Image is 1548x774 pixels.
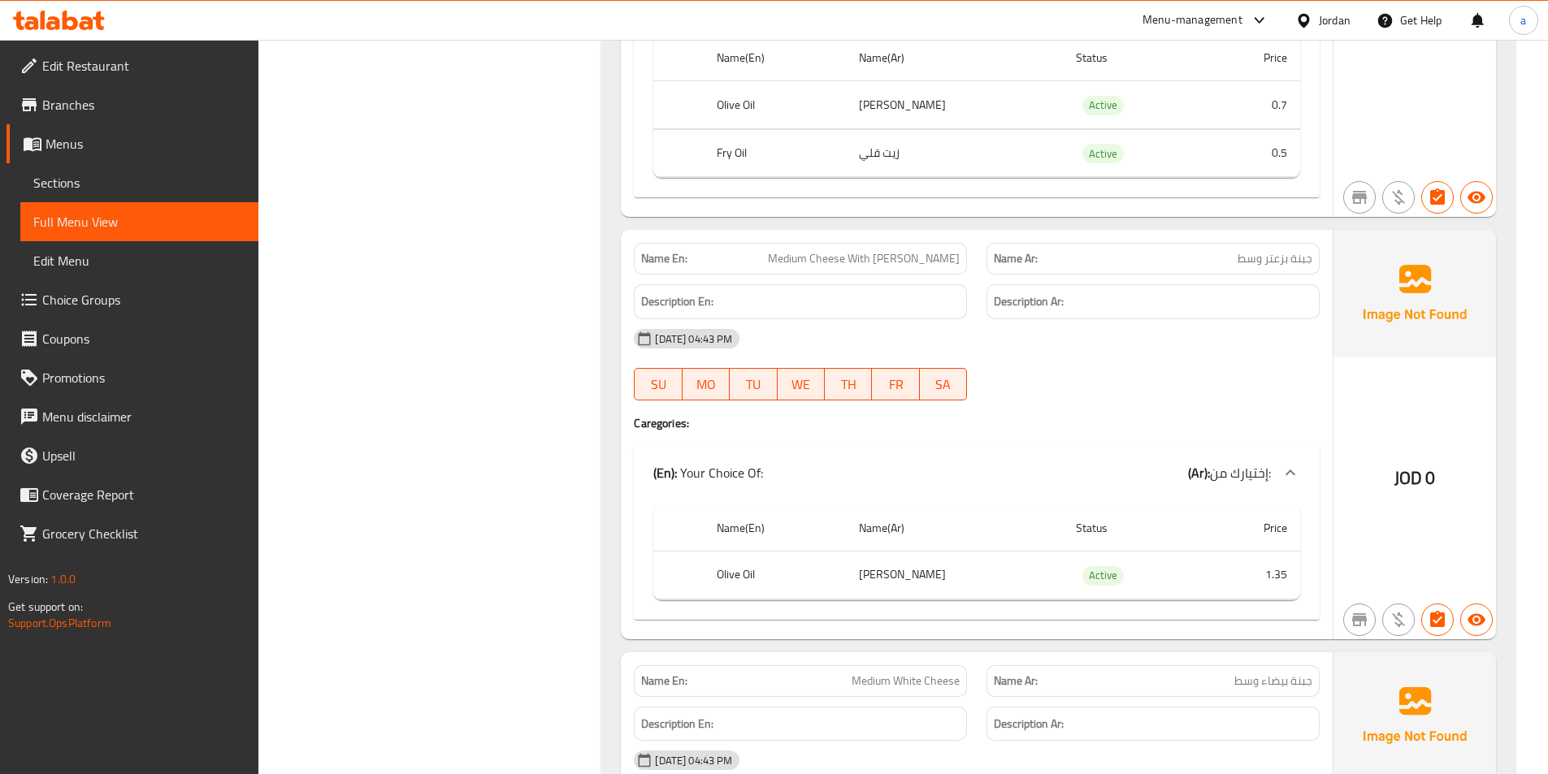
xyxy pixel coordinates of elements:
span: Sections [33,173,245,192]
button: Available [1460,603,1493,636]
span: [DATE] 04:43 PM [648,753,739,768]
h4: Caregories: [634,415,1320,431]
a: Sections [20,163,258,202]
span: Active [1082,566,1124,585]
button: TH [825,368,872,400]
button: SU [634,368,682,400]
span: Medium White Cheese [852,672,960,690]
th: Name(En) [704,505,846,551]
span: Coupons [42,329,245,348]
table: choices table [653,35,1300,178]
a: Choice Groups [7,280,258,319]
strong: Description Ar: [994,714,1064,734]
b: (Ar): [1188,461,1210,485]
span: Menu disclaimer [42,407,245,426]
span: Branches [42,95,245,115]
span: SA [926,373,960,396]
td: [PERSON_NAME] [846,551,1063,599]
span: Version: [8,569,48,590]
span: Grocery Checklist [42,524,245,543]
button: Not branch specific item [1343,181,1376,214]
button: Purchased item [1382,603,1415,636]
span: JOD [1394,462,1422,494]
strong: Name Ar: [994,250,1038,267]
span: Promotions [42,368,245,387]
td: 0.7 [1205,81,1300,129]
button: Available [1460,181,1493,214]
a: Coupons [7,319,258,358]
span: TU [736,373,770,396]
button: MO [683,368,730,400]
span: WE [784,373,818,396]
button: TU [730,368,777,400]
span: Medium Cheese With [PERSON_NAME] [768,250,960,267]
span: TH [831,373,865,396]
td: 0.5 [1205,129,1300,177]
a: Edit Menu [20,241,258,280]
button: Not branch specific item [1343,603,1376,636]
button: FR [872,368,919,400]
a: Menus [7,124,258,163]
td: [PERSON_NAME] [846,81,1063,129]
span: [DATE] 04:43 PM [648,331,739,347]
td: 1.35 [1205,551,1300,599]
span: MO [689,373,723,396]
a: Support.OpsPlatform [8,612,111,633]
button: SA [920,368,967,400]
span: Full Menu View [33,212,245,231]
strong: Name En: [641,250,687,267]
span: جبنة بزعتر وسط [1238,250,1312,267]
b: (En): [653,461,677,485]
th: Price [1205,35,1300,81]
span: Upsell [42,446,245,465]
span: SU [641,373,675,396]
span: Choice Groups [42,290,245,309]
button: WE [778,368,825,400]
span: 1.0.0 [50,569,76,590]
th: Fry Oil [704,129,846,177]
span: Coverage Report [42,485,245,504]
strong: Name En: [641,672,687,690]
span: جبنة بيضاء وسط [1234,672,1312,690]
div: (En): Your Choice Of:(Ar):إختيارك من: [634,447,1320,499]
span: a [1520,11,1526,29]
span: Get support on: [8,596,83,617]
strong: Description En: [641,292,713,312]
th: Name(En) [704,35,846,81]
div: Menu-management [1143,11,1242,30]
th: Status [1063,35,1205,81]
button: Has choices [1421,181,1454,214]
button: Has choices [1421,603,1454,636]
span: Active [1082,145,1124,163]
a: Grocery Checklist [7,514,258,553]
span: Edit Menu [33,251,245,270]
strong: Name Ar: [994,672,1038,690]
img: Ae5nvW7+0k+MAAAAAElFTkSuQmCC [1333,230,1496,357]
th: Status [1063,505,1205,551]
a: Coverage Report [7,475,258,514]
strong: Description En: [641,714,713,734]
span: Menus [46,134,245,154]
span: 0 [1425,462,1435,494]
button: Purchased item [1382,181,1415,214]
a: Promotions [7,358,258,397]
span: Active [1082,96,1124,115]
th: Olive Oil [704,551,846,599]
div: Active [1082,144,1124,163]
a: Full Menu View [20,202,258,241]
div: Jordan [1319,11,1351,29]
a: Menu disclaimer [7,397,258,436]
a: Branches [7,85,258,124]
th: Name(Ar) [846,505,1063,551]
a: Upsell [7,436,258,475]
th: Olive Oil [704,81,846,129]
span: Edit Restaurant [42,56,245,76]
span: إختيارك من: [1210,461,1271,485]
table: choices table [653,505,1300,600]
span: FR [878,373,913,396]
td: زيت قلي [846,129,1063,177]
a: Edit Restaurant [7,46,258,85]
th: Price [1205,505,1300,551]
strong: Description Ar: [994,292,1064,312]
